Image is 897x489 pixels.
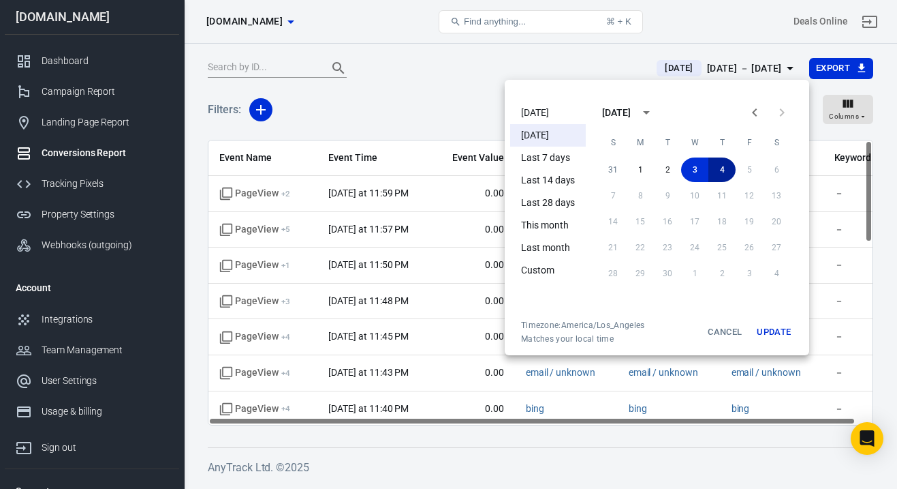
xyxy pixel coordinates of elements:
[655,129,680,156] span: Tuesday
[627,158,654,182] button: 1
[510,192,586,214] li: Last 28 days
[737,129,761,156] span: Friday
[681,158,708,182] button: 3
[510,237,586,259] li: Last month
[510,169,586,192] li: Last 14 days
[654,158,681,182] button: 2
[602,106,631,120] div: [DATE]
[703,320,746,344] button: Cancel
[510,102,586,124] li: [DATE]
[708,158,736,182] button: 4
[510,214,586,237] li: This month
[851,422,883,455] div: Open Intercom Messenger
[521,320,644,331] div: Timezone: America/Los_Angeles
[599,158,627,182] button: 31
[752,320,796,344] button: Update
[510,147,586,169] li: Last 7 days
[601,129,625,156] span: Sunday
[510,124,586,147] li: [DATE]
[510,259,586,282] li: Custom
[635,101,658,124] button: calendar view is open, switch to year view
[764,129,789,156] span: Saturday
[628,129,652,156] span: Monday
[682,129,707,156] span: Wednesday
[741,99,768,126] button: Previous month
[521,334,644,344] span: Matches your local time
[710,129,734,156] span: Thursday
